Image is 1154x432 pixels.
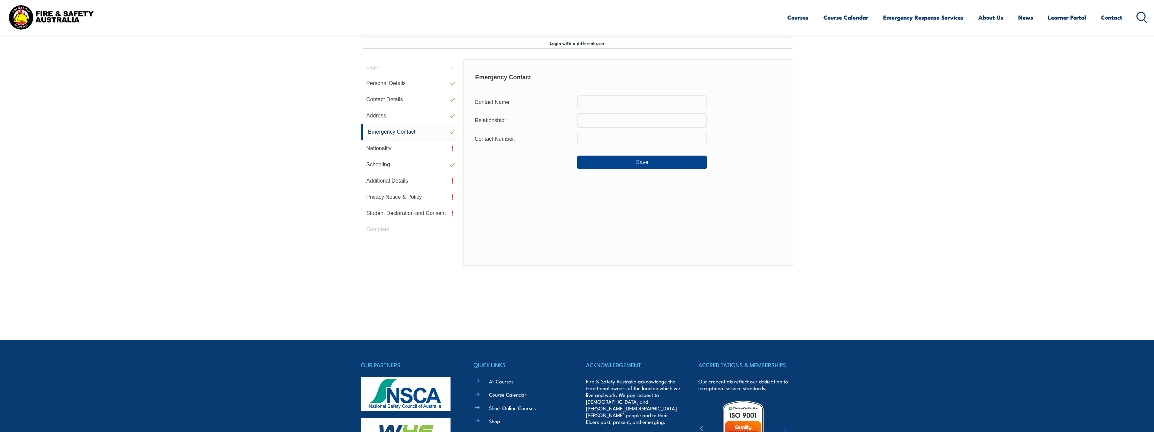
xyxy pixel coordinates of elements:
[361,157,460,173] a: Schooling
[489,378,513,385] a: All Courses
[1101,8,1122,26] a: Contact
[823,8,868,26] a: Course Calendar
[1018,8,1033,26] a: News
[787,8,809,26] a: Courses
[361,173,460,189] a: Additional Details
[489,391,527,398] a: Course Calendar
[361,124,460,140] a: Emergency Contact
[586,378,681,425] p: Fire & Safety Australia acknowledge the traditional owners of the land on which we live and work....
[489,404,536,411] a: Short Online Courses
[473,360,568,370] h4: QUICK LINKS
[469,114,577,127] div: Relationship:
[698,360,793,370] h4: ACCREDITATIONS & MEMBERSHIPS
[550,40,605,46] span: Login with a different user
[361,108,460,124] a: Address
[698,378,793,391] p: Our credentials reflect our dedication to exceptional service standards.
[883,8,964,26] a: Emergency Response Services
[361,189,460,205] a: Privacy Notice & Policy
[586,360,681,370] h4: ACKNOWLEDGEMENT
[469,132,577,145] div: Contact Number:
[361,360,456,370] h4: OUR PARTNERS
[1048,8,1086,26] a: Learner Portal
[361,91,460,108] a: Contact Details
[361,377,451,411] img: nsca-logo-footer
[361,140,460,157] a: Nationality
[361,75,460,91] a: Personal Details
[361,205,460,221] a: Student Declaration and Consent
[469,69,787,86] div: Emergency Contact
[577,156,707,169] button: Save
[469,96,577,109] div: Contact Name:
[978,8,1003,26] a: About Us
[489,417,500,425] a: Shop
